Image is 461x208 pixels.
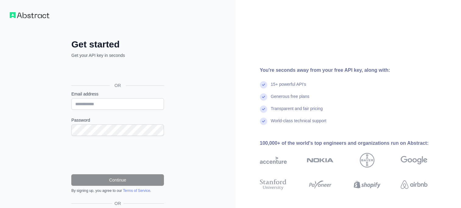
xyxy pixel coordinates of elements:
[260,93,267,101] img: check mark
[123,189,150,193] a: Terms of Service
[271,81,306,93] div: 15+ powerful API's
[260,67,447,74] div: You're seconds away from your free API key, along with:
[307,153,334,168] img: nokia
[112,200,123,206] span: OR
[71,91,164,97] label: Email address
[307,178,334,191] img: payoneer
[260,106,267,113] img: check mark
[260,178,287,191] img: stanford university
[71,52,164,58] p: Get your API key in seconds
[71,174,164,186] button: Continue
[401,153,427,168] img: google
[260,153,287,168] img: accenture
[354,178,381,191] img: shopify
[260,118,267,125] img: check mark
[401,178,427,191] img: airbnb
[71,39,164,50] h2: Get started
[110,82,126,88] span: OR
[260,140,447,147] div: 100,000+ of the world's top engineers and organizations run on Abstract:
[260,81,267,88] img: check mark
[271,118,327,130] div: World-class technical support
[10,12,49,18] img: Workflow
[271,93,310,106] div: Generous free plans
[68,65,166,78] iframe: Sign in with Google Button
[360,153,374,168] img: bayer
[71,117,164,123] label: Password
[71,143,164,167] iframe: reCAPTCHA
[71,188,164,193] div: By signing up, you agree to our .
[271,106,323,118] div: Transparent and fair pricing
